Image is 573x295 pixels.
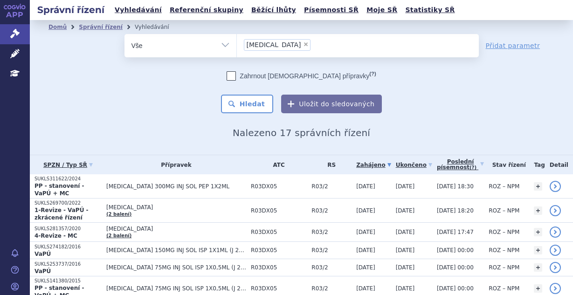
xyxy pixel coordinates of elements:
a: Zahájeno [356,158,391,172]
a: + [534,182,542,191]
span: R03/2 [311,247,352,254]
th: Detail [545,155,573,174]
span: [DATE] [356,229,375,235]
span: [DATE] [396,229,415,235]
a: detail [550,205,561,216]
p: SUKLS141380/2015 [35,278,102,284]
a: Poslednípísemnost(?) [437,155,484,174]
button: Uložit do sledovaných [281,95,382,113]
span: ROZ – NPM [489,229,519,235]
span: [DATE] [396,207,415,214]
span: [DATE] 00:00 [437,285,474,292]
button: Hledat [221,95,274,113]
span: ROZ – NPM [489,183,519,190]
span: R03/2 [311,264,352,271]
span: [DATE] 17:47 [437,229,474,235]
span: R03DX05 [251,285,307,292]
a: detail [550,181,561,192]
span: R03DX05 [251,247,307,254]
a: + [534,206,542,215]
span: R03DX05 [251,183,307,190]
span: × [303,41,309,47]
strong: PP - stanovení - VaPÚ + MC [35,183,84,197]
span: [DATE] 00:00 [437,247,474,254]
a: + [534,228,542,236]
a: detail [550,226,561,238]
a: (2 balení) [106,233,131,238]
th: RS [307,155,352,174]
span: [DATE] [356,183,375,190]
th: Přípravek [102,155,246,174]
a: Moje SŘ [364,4,400,16]
a: + [534,263,542,272]
span: ROZ – NPM [489,207,519,214]
span: [DATE] [356,264,375,271]
a: Ukončeno [396,158,432,172]
abbr: (?) [469,165,476,171]
span: R03/2 [311,207,352,214]
span: [DATE] [396,285,415,292]
input: [MEDICAL_DATA] [313,39,318,50]
span: [DATE] [396,247,415,254]
p: SUKLS274182/2016 [35,244,102,250]
span: ROZ – NPM [489,285,519,292]
a: Domů [48,24,67,30]
span: [DATE] 18:20 [437,207,474,214]
strong: VaPÚ [35,251,51,257]
span: R03/2 [311,229,352,235]
span: R03DX05 [251,264,307,271]
span: [MEDICAL_DATA] [106,226,246,232]
a: Referenční skupiny [167,4,246,16]
label: Zahrnout [DEMOGRAPHIC_DATA] přípravky [227,71,376,81]
span: [DATE] 18:30 [437,183,474,190]
abbr: (?) [369,71,376,77]
h2: Správní řízení [30,3,112,16]
a: Přidat parametr [486,41,540,50]
a: detail [550,262,561,273]
span: ROZ – NPM [489,264,519,271]
span: [MEDICAL_DATA] 150MG INJ SOL ISP 1X1ML (J 26G) [106,247,246,254]
span: [DATE] [356,207,375,214]
a: + [534,246,542,254]
a: (2 balení) [106,212,131,217]
span: [DATE] [356,285,375,292]
a: Písemnosti SŘ [301,4,361,16]
a: detail [550,245,561,256]
span: [MEDICAL_DATA] 75MG INJ SOL ISP 1X0,5ML (J 26G) [106,264,246,271]
a: Správní řízení [79,24,123,30]
span: [DATE] [396,183,415,190]
span: [MEDICAL_DATA] 75MG INJ SOL ISP 1X0,5ML (J 26G) [106,285,246,292]
a: Statistiky SŘ [402,4,457,16]
span: R03DX05 [251,229,307,235]
span: R03/2 [311,285,352,292]
span: R03DX05 [251,207,307,214]
span: [DATE] 00:00 [437,264,474,271]
span: R03/2 [311,183,352,190]
th: Stav řízení [484,155,529,174]
li: Vyhledávání [135,20,181,34]
span: [DATE] [356,247,375,254]
p: SUKLS311622/2024 [35,176,102,182]
p: SUKLS253737/2016 [35,261,102,268]
p: SUKLS269700/2022 [35,200,102,206]
span: [MEDICAL_DATA] [106,204,246,211]
strong: 1-Revize - VaPÚ - zkrácené řízení [35,207,89,221]
span: [MEDICAL_DATA] 300MG INJ SOL PEP 1X2ML [106,183,246,190]
a: SPZN / Typ SŘ [35,158,102,172]
span: Nalezeno 17 správních řízení [233,127,370,138]
a: Vyhledávání [112,4,165,16]
strong: VaPÚ [35,268,51,274]
th: Tag [529,155,545,174]
span: [DATE] [396,264,415,271]
th: ATC [246,155,307,174]
p: SUKLS281357/2020 [35,226,102,232]
a: detail [550,283,561,294]
span: ROZ – NPM [489,247,519,254]
strong: 4-Revize - MC [35,233,77,239]
a: Běžící lhůty [249,4,299,16]
a: + [534,284,542,293]
span: [MEDICAL_DATA] [247,41,301,48]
